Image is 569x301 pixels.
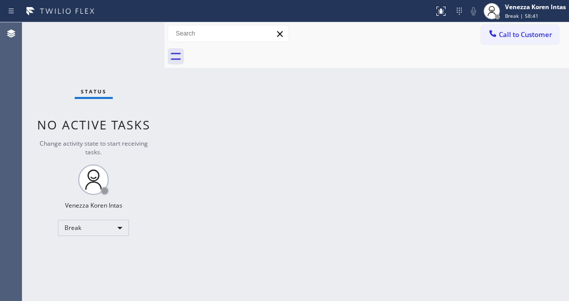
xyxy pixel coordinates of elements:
div: Venezza Koren Intas [65,201,122,210]
div: Break [58,220,129,236]
span: Status [81,88,107,95]
div: Venezza Koren Intas [505,3,566,11]
span: No active tasks [37,116,150,133]
button: Mute [466,4,481,18]
span: Change activity state to start receiving tasks. [40,139,148,156]
span: Break | 58:41 [505,12,539,19]
input: Search [168,25,289,42]
button: Call to Customer [481,25,559,44]
span: Call to Customer [499,30,552,39]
